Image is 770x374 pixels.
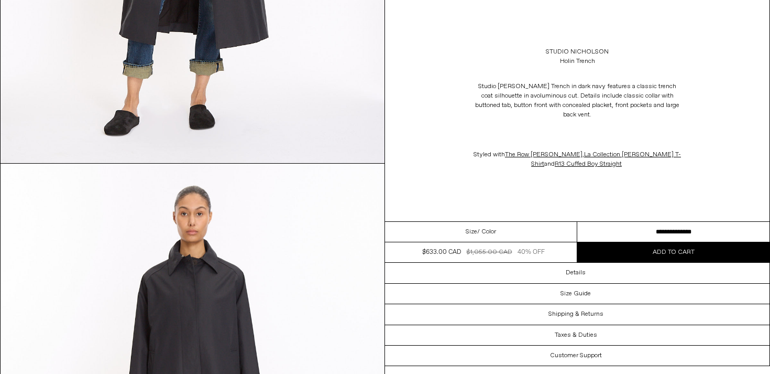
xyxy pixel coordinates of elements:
span: R13 Cuffed Boy Straight [555,160,622,168]
span: voluminous cut. Details include classic collar with buttoned tab, button front with concealed pla... [475,92,679,119]
h3: Size Guide [560,290,591,297]
div: $633.00 CAD [422,248,461,257]
a: R13 Cuffed Boy Straight [555,160,623,168]
span: Add to cart [653,248,695,257]
p: Studio [PERSON_NAME] Trench in dark navy features a classic trench coat silhouette in a [472,77,682,125]
h3: Shipping & Returns [548,311,603,318]
div: Holin Trench [560,57,595,66]
a: Studio Nicholson [546,47,609,57]
span: Size [466,227,477,237]
span: Styled with , and [474,151,681,168]
h3: Taxes & Duties [555,332,597,339]
div: 40% OFF [518,248,545,257]
h3: Customer Support [550,352,602,359]
a: The Row [PERSON_NAME] [505,151,582,159]
button: Add to cart [577,242,769,262]
div: $1,055.00 CAD [467,248,512,257]
span: / Color [477,227,496,237]
h3: Details [566,269,586,276]
a: La Collection [PERSON_NAME] T-Shirt [531,151,681,168]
